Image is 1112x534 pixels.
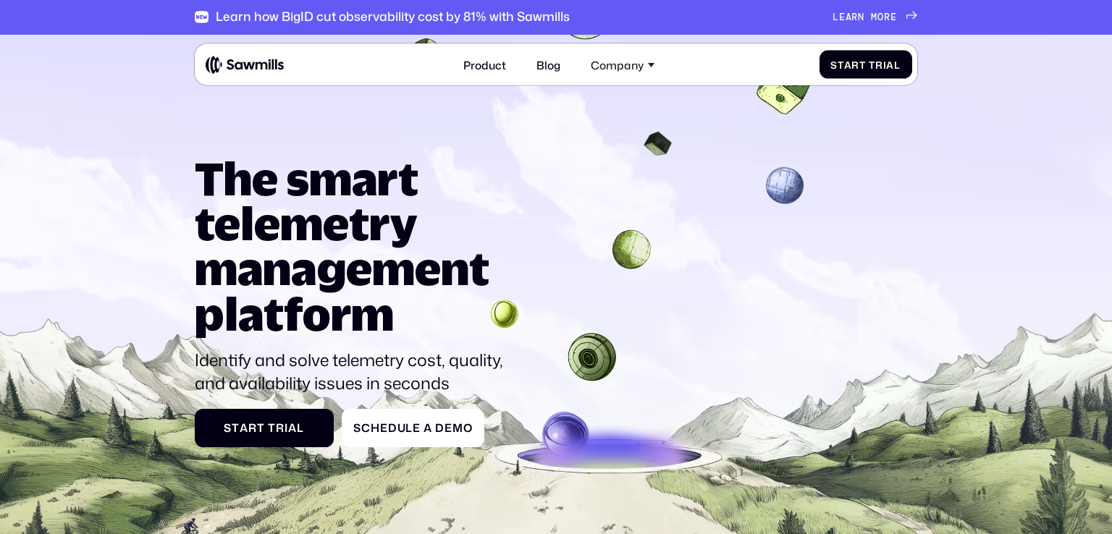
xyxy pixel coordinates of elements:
span: r [851,12,858,23]
span: e [380,421,388,434]
span: o [877,12,884,23]
span: m [871,12,877,23]
a: StartTrial [195,409,334,447]
span: a [424,421,432,434]
span: n [858,12,864,23]
span: t [257,421,265,434]
span: e [445,421,452,434]
span: D [435,421,445,434]
span: T [869,59,875,70]
span: t [838,59,844,70]
span: S [830,59,838,70]
span: a [288,421,297,434]
span: e [890,12,897,23]
span: e [839,12,846,23]
span: e [413,421,421,434]
span: o [463,421,473,434]
div: Learn how BigID cut observability cost by 81% with Sawmills [216,9,570,25]
span: a [886,59,894,70]
span: i [285,421,288,434]
span: d [388,421,397,434]
span: a [844,59,852,70]
span: T [268,421,276,434]
a: Learnmore [833,12,917,23]
span: l [894,59,901,70]
a: Blog [528,50,568,80]
div: Company [583,50,663,80]
a: ScheduleaDemo [342,409,484,447]
span: t [232,421,240,434]
span: r [248,421,257,434]
span: r [276,421,285,434]
span: l [405,421,413,434]
span: i [883,59,887,70]
span: a [240,421,248,434]
span: r [875,59,883,70]
a: Product [455,50,514,80]
span: r [884,12,890,23]
span: m [452,421,463,434]
div: Company [591,58,644,71]
h1: The smart telemetry management platform [195,156,517,336]
span: u [397,421,406,434]
span: c [361,421,371,434]
span: S [224,421,232,434]
span: l [297,421,304,434]
p: Identify and solve telemetry cost, quality, and availability issues in seconds [195,348,517,395]
span: r [851,59,859,70]
a: StartTrial [820,51,912,79]
span: a [846,12,852,23]
span: h [371,421,380,434]
span: t [859,59,866,70]
span: L [833,12,839,23]
span: S [353,421,361,434]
